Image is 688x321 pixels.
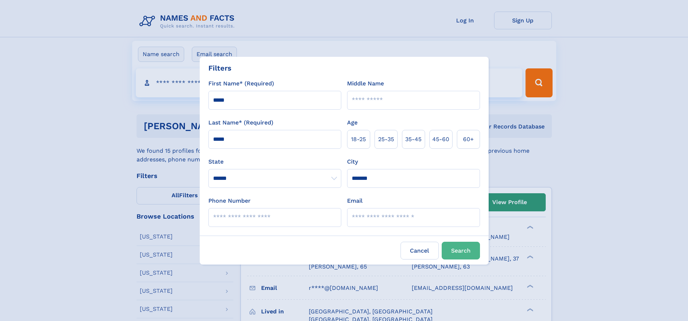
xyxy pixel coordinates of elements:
[208,197,251,205] label: Phone Number
[208,157,341,166] label: State
[208,118,273,127] label: Last Name* (Required)
[347,79,384,88] label: Middle Name
[347,118,358,127] label: Age
[405,135,421,144] span: 35‑45
[432,135,449,144] span: 45‑60
[401,242,439,259] label: Cancel
[351,135,366,144] span: 18‑25
[347,157,358,166] label: City
[208,63,232,73] div: Filters
[208,79,274,88] label: First Name* (Required)
[463,135,474,144] span: 60+
[378,135,394,144] span: 25‑35
[442,242,480,259] button: Search
[347,197,363,205] label: Email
